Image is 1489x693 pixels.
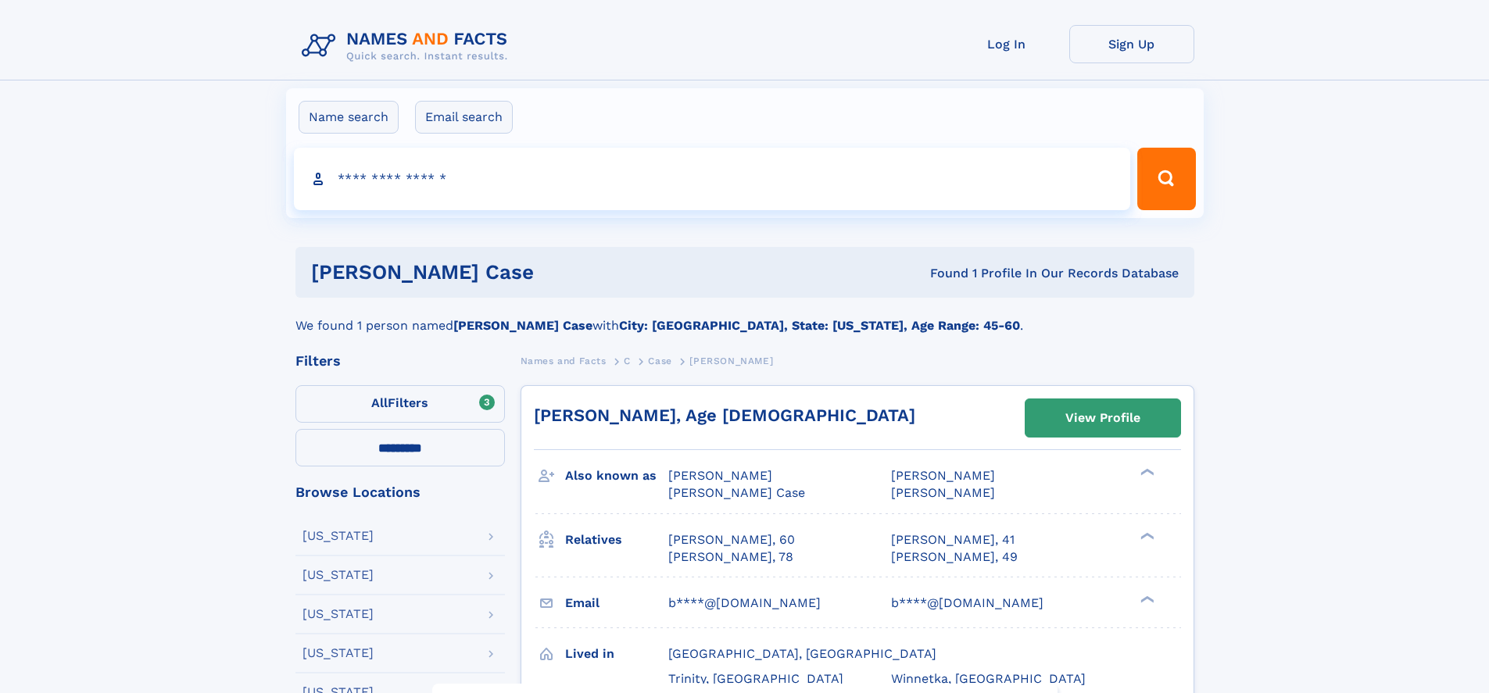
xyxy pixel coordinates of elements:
span: [GEOGRAPHIC_DATA], [GEOGRAPHIC_DATA] [668,646,936,661]
span: [PERSON_NAME] [891,468,995,483]
span: [PERSON_NAME] [668,468,772,483]
a: Names and Facts [521,351,607,370]
div: View Profile [1065,400,1140,436]
label: Filters [295,385,505,423]
h1: [PERSON_NAME] Case [311,263,732,282]
div: ❯ [1136,530,1155,541]
div: [US_STATE] [302,569,374,581]
a: [PERSON_NAME], 41 [891,531,1015,548]
a: View Profile [1025,399,1180,437]
a: [PERSON_NAME], 78 [668,548,793,566]
a: [PERSON_NAME], 60 [668,531,795,548]
button: Search Button [1137,148,1195,210]
a: C [624,351,631,370]
div: [US_STATE] [302,530,374,542]
a: [PERSON_NAME], Age [DEMOGRAPHIC_DATA] [534,405,915,425]
b: [PERSON_NAME] Case [453,318,592,333]
span: [PERSON_NAME] [891,485,995,500]
div: [US_STATE] [302,647,374,659]
input: search input [294,148,1131,210]
span: Winnetka, [GEOGRAPHIC_DATA] [891,671,1086,686]
span: Case [648,355,671,366]
div: Browse Locations [295,485,505,499]
div: [US_STATE] [302,608,374,620]
a: Case [648,351,671,370]
a: Sign Up [1069,25,1194,63]
h3: Also known as [565,463,668,489]
div: We found 1 person named with . [295,298,1194,335]
label: Name search [299,101,399,134]
h3: Relatives [565,527,668,553]
label: Email search [415,101,513,134]
span: [PERSON_NAME] [689,355,773,366]
span: Trinity, [GEOGRAPHIC_DATA] [668,671,843,686]
img: Logo Names and Facts [295,25,521,67]
div: ❯ [1136,594,1155,604]
b: City: [GEOGRAPHIC_DATA], State: [US_STATE], Age Range: 45-60 [619,318,1020,333]
span: [PERSON_NAME] Case [668,485,805,500]
div: Filters [295,354,505,368]
h3: Lived in [565,641,668,667]
a: Log In [944,25,1069,63]
span: All [371,395,388,410]
div: ❯ [1136,467,1155,477]
div: Found 1 Profile In Our Records Database [732,265,1179,282]
span: C [624,355,631,366]
a: [PERSON_NAME], 49 [891,548,1018,566]
h3: Email [565,590,668,616]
